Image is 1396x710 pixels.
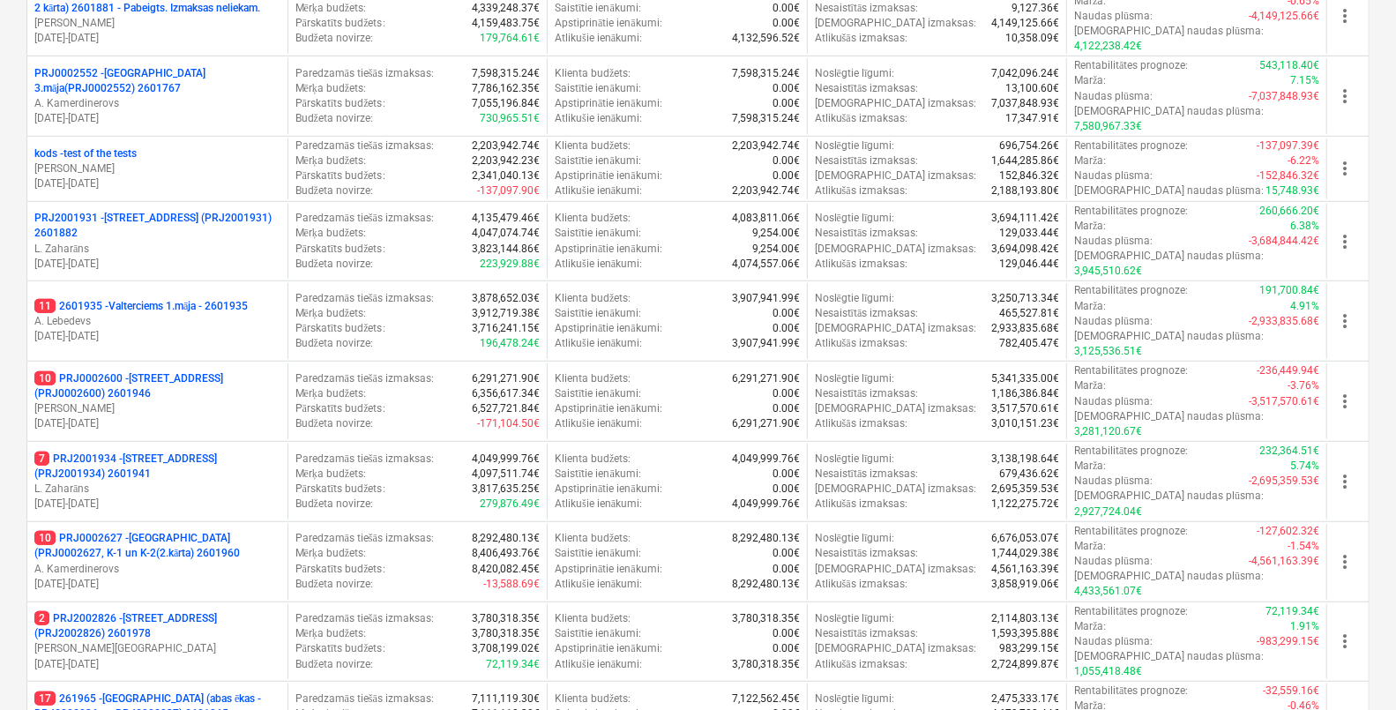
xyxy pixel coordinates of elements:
p: PRJ0002627 - [GEOGRAPHIC_DATA] (PRJ0002627, K-1 un K-2(2.kārta) 2601960 [34,531,280,561]
div: PRJ0002552 -[GEOGRAPHIC_DATA] 3.māja(PRJ0002552) 2601767A. Kamerdinerovs[DATE]-[DATE] [34,66,280,127]
p: 9,254.00€ [752,226,800,241]
p: 7.15% [1290,73,1319,88]
p: 15,748.93€ [1265,183,1319,198]
p: 3,281,120.67€ [1074,424,1142,439]
p: 0.00€ [773,562,800,577]
p: Marža : [1074,299,1106,314]
p: Naudas plūsma : [1074,394,1153,409]
p: Mērķa budžets : [295,306,367,321]
p: Marža : [1074,153,1106,168]
p: Paredzamās tiešās izmaksas : [295,138,434,153]
p: 6,676,053.07€ [991,531,1059,546]
p: 6,291,271.90€ [732,416,800,431]
p: [DATE] - [DATE] [34,111,280,126]
p: Naudas plūsma : [1074,9,1153,24]
p: Budžeta novirze : [295,577,373,592]
p: [DATE] - [DATE] [34,416,280,431]
div: 112601935 -Valterciems 1.māja - 2601935A. Lebedevs[DATE]-[DATE] [34,299,280,344]
p: [DATE] - [DATE] [34,257,280,272]
p: Mērķa budžets : [295,546,367,561]
p: 2,188,193.80€ [991,183,1059,198]
p: Paredzamās tiešās izmaksas : [295,211,434,226]
p: Naudas plūsma : [1074,168,1153,183]
p: Rentabilitātes prognoze : [1074,363,1188,378]
p: -3.76% [1288,378,1319,393]
p: Saistītie ienākumi : [555,153,641,168]
div: kods -test of the tests[PERSON_NAME][DATE]-[DATE] [34,146,280,191]
p: Pārskatīts budžets : [295,562,385,577]
p: 3,517,570.61€ [991,401,1059,416]
p: Mērķa budžets : [295,1,367,16]
p: Naudas plūsma : [1074,314,1153,329]
p: 5,341,335.00€ [991,371,1059,386]
p: [DEMOGRAPHIC_DATA] izmaksas : [815,168,976,183]
p: Marža : [1074,459,1106,474]
p: Budžeta novirze : [295,183,373,198]
p: 5.74% [1290,459,1319,474]
p: 2,695,359.53€ [991,482,1059,497]
span: 7 [34,452,49,466]
p: [DEMOGRAPHIC_DATA] naudas plūsma : [1074,249,1264,264]
p: 1,122,275.72€ [991,497,1059,512]
p: Saistītie ienākumi : [555,546,641,561]
p: 7,042,096.24€ [991,66,1059,81]
p: Atlikušās izmaksas : [815,577,907,592]
p: 7,037,848.93€ [991,96,1059,111]
p: 4,097,511.74€ [472,467,540,482]
p: 7,598,315.24€ [472,66,540,81]
p: 2,933,835.68€ [991,321,1059,336]
p: Budžeta novirze : [295,416,373,431]
p: Nesaistītās izmaksas : [815,306,919,321]
p: Atlikušie ienākumi : [555,416,642,431]
span: more_vert [1334,86,1355,107]
p: 696,754.26€ [999,138,1059,153]
p: 0.00€ [773,16,800,31]
p: Paredzamās tiešās izmaksas : [295,291,434,306]
p: [DEMOGRAPHIC_DATA] naudas plūsma : [1074,569,1264,584]
p: 3,823,144.86€ [472,242,540,257]
p: 4,339,248.37€ [472,1,540,16]
p: A. Kamerdinerovs [34,96,280,111]
span: more_vert [1334,231,1355,252]
p: Saistītie ienākumi : [555,81,641,96]
p: [DEMOGRAPHIC_DATA] izmaksas : [815,242,976,257]
p: 4,561,163.39€ [991,562,1059,577]
p: [DEMOGRAPHIC_DATA] izmaksas : [815,562,976,577]
p: 7,055,196.84€ [472,96,540,111]
p: Nesaistītās izmaksas : [815,546,919,561]
p: 4,159,483.75€ [472,16,540,31]
p: 4,074,557.06€ [732,257,800,272]
span: 10 [34,531,56,545]
p: Klienta budžets : [555,531,631,546]
p: Apstiprinātie ienākumi : [555,242,662,257]
p: 8,292,480.13€ [732,577,800,592]
p: 232,364.51€ [1259,444,1319,459]
p: Mērķa budžets : [295,467,367,482]
p: -7,037,848.93€ [1249,89,1319,104]
p: 6,291,271.90€ [732,371,800,386]
p: 1,644,285.86€ [991,153,1059,168]
p: Rentabilitātes prognoze : [1074,283,1188,298]
iframe: Chat Widget [1308,625,1396,710]
p: Nesaistītās izmaksas : [815,467,919,482]
p: -2,933,835.68€ [1249,314,1319,329]
span: more_vert [1334,158,1355,179]
p: A. Lebedevs [34,314,280,329]
p: Atlikušās izmaksas : [815,257,907,272]
p: 2,203,942.23€ [472,153,540,168]
p: 1,744,029.38€ [991,546,1059,561]
p: 279,876.49€ [480,497,540,512]
p: 679,436.62€ [999,467,1059,482]
p: 4,132,596.52€ [732,31,800,46]
p: Atlikušās izmaksas : [815,183,907,198]
p: -3,684,844.42€ [1249,234,1319,249]
p: Mērķa budžets : [295,81,367,96]
p: Noslēgtie līgumi : [815,211,895,226]
p: Marža : [1074,219,1106,234]
div: PRJ2001931 -[STREET_ADDRESS] (PRJ2001931) 2601882L. Zaharāns[DATE]-[DATE] [34,211,280,272]
p: [PERSON_NAME][GEOGRAPHIC_DATA] [34,641,280,656]
p: 4,433,561.07€ [1074,584,1142,599]
p: Atlikušie ienākumi : [555,31,642,46]
p: Mērķa budžets : [295,386,367,401]
p: Marža : [1074,73,1106,88]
